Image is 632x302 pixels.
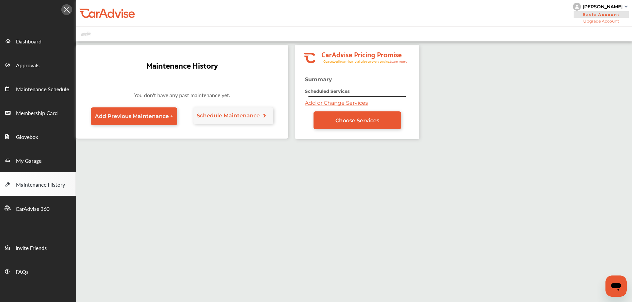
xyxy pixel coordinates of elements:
img: placeholder_car.fcab19be.svg [81,30,91,38]
span: Schedule Maintenance [197,112,260,119]
h2: Maintenance History [146,58,218,72]
tspan: CarAdvise Pricing Promise [321,48,402,60]
span: Invite Friends [16,244,47,253]
span: CarAdvise 360 [16,205,49,213]
a: Schedule Maintenance [193,107,274,124]
strong: Scheduled Services [305,89,350,94]
img: Icon.5fd9dcc7.svg [61,4,72,15]
div: [PERSON_NAME] [583,4,623,10]
p: You don't have any past maintenance yet. [83,91,282,102]
a: Approvals [0,53,76,77]
tspan: Guaranteed lower than retail price on every service. [323,59,390,64]
a: Add or Change Services [305,100,368,106]
iframe: Button to launch messaging window [605,275,627,297]
a: Dashboard [0,29,76,53]
span: Membership Card [16,109,58,118]
a: Glovebox [0,124,76,148]
img: knH8PDtVvWoAbQRylUukY18CTiRevjo20fAtgn5MLBQj4uumYvk2MzTtcAIzfGAtb1XOLVMAvhLuqoNAbL4reqehy0jehNKdM... [573,3,581,11]
span: FAQs [16,268,29,276]
a: My Garage [0,148,76,172]
a: Maintenance History [0,172,76,196]
span: Glovebox [16,133,38,142]
a: Maintenance Schedule [0,77,76,100]
span: Add Previous Maintenance + [95,113,173,119]
span: Dashboard [16,37,41,46]
span: Basic Account [574,11,629,18]
span: My Garage [16,157,41,165]
span: Approvals [16,61,39,70]
a: Choose Services [314,111,401,129]
span: Upgrade Account [573,19,629,24]
img: sCxJUJ+qAmfqhQGDUl18vwLg4ZYJ6CxN7XmbOMBAAAAAElFTkSuQmCC [624,6,628,8]
strong: Summary [305,76,332,83]
a: Membership Card [0,100,76,124]
tspan: Learn more [390,60,407,63]
span: Maintenance History [16,181,65,189]
span: Choose Services [335,117,379,124]
a: Add Previous Maintenance + [91,107,177,125]
span: Maintenance Schedule [16,85,69,94]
